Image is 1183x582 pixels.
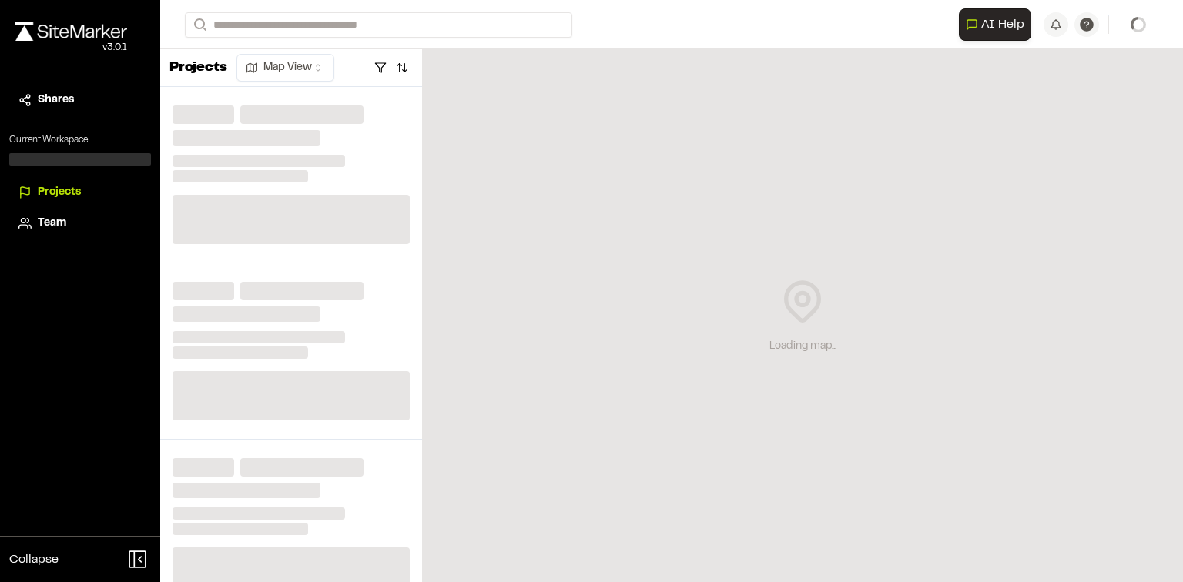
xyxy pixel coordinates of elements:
[959,8,1031,41] button: Open AI Assistant
[9,550,59,569] span: Collapse
[38,92,74,109] span: Shares
[959,8,1037,41] div: Open AI Assistant
[18,184,142,201] a: Projects
[18,92,142,109] a: Shares
[38,215,66,232] span: Team
[769,338,836,355] div: Loading map...
[185,12,213,38] button: Search
[981,15,1024,34] span: AI Help
[15,41,127,55] div: Oh geez...please don't...
[169,58,227,79] p: Projects
[18,215,142,232] a: Team
[9,133,151,147] p: Current Workspace
[38,184,81,201] span: Projects
[15,22,127,41] img: rebrand.png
